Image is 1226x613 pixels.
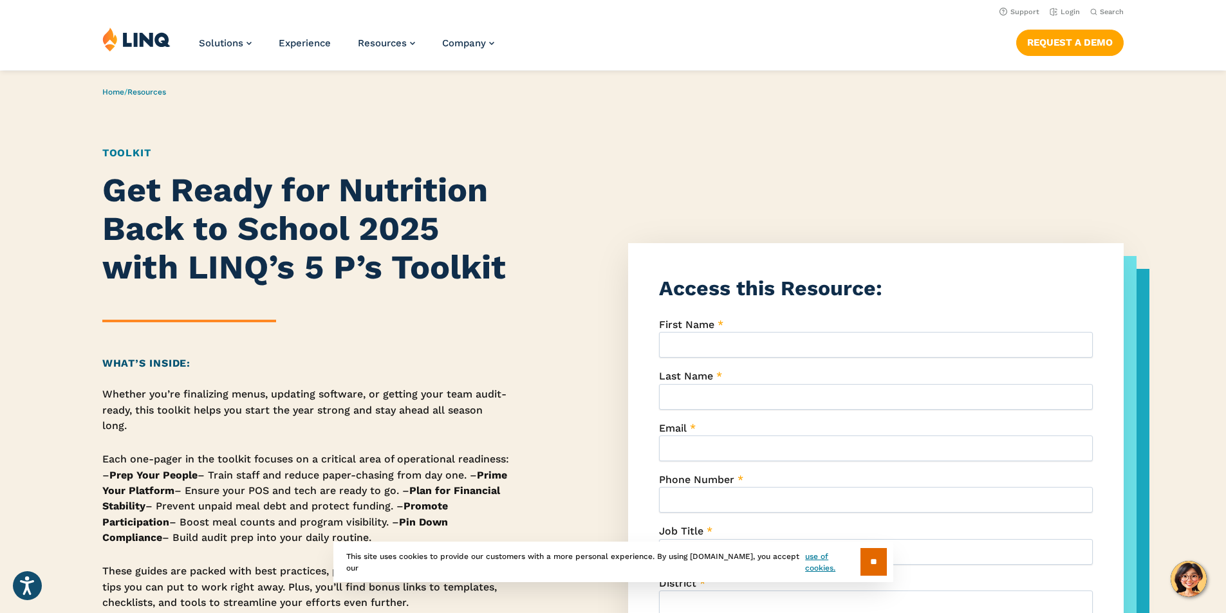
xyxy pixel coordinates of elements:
span: Search [1100,8,1124,16]
h3: Access this Resource: [659,274,1093,303]
span: Solutions [199,37,243,49]
a: Experience [279,37,331,49]
strong: Plan for Financial Stability [102,484,500,512]
span: Job Title [659,525,703,537]
span: First Name [659,318,714,331]
a: Resources [127,87,166,96]
a: Login [1050,8,1080,16]
span: Last Name [659,370,713,382]
span: Email [659,422,687,434]
span: Company [442,37,486,49]
a: Home [102,87,124,96]
button: Open Search Bar [1090,7,1124,17]
p: Each one-pager in the toolkit focuses on a critical area of operational readiness: – – Train staf... [102,452,510,545]
nav: Primary Navigation [199,27,494,69]
nav: Button Navigation [1016,27,1124,55]
button: Hello, have a question? Let’s chat. [1171,561,1207,597]
strong: Promote Participation [102,500,448,527]
span: / [102,87,166,96]
strong: Prep Your People [109,469,198,481]
p: Whether you’re finalizing menus, updating software, or getting your team audit-ready, this toolki... [102,387,510,434]
a: Company [442,37,494,49]
a: Solutions [199,37,252,49]
img: LINQ | K‑12 Software [102,27,171,51]
a: Support [999,8,1039,16]
a: Toolkit [102,147,151,159]
strong: Get Ready for Nutrition Back to School 2025 with LINQ’s 5 P’s Toolkit [102,170,506,287]
strong: Pin Down Compliance [102,516,448,544]
div: This site uses cookies to provide our customers with a more personal experience. By using [DOMAIN... [333,542,893,582]
a: use of cookies. [805,551,860,574]
span: Phone Number [659,473,734,486]
a: Request a Demo [1016,30,1124,55]
strong: Prime Your Platform [102,469,507,497]
span: Resources [358,37,407,49]
a: Resources [358,37,415,49]
h2: What’s Inside: [102,356,510,371]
